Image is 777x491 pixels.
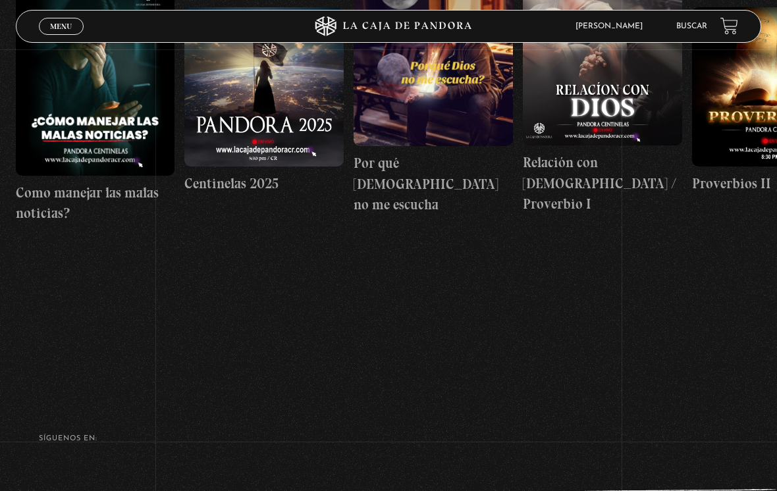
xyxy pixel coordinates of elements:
h4: Como manejar las malas noticias? [16,182,175,224]
h4: Centinelas 2025 [184,173,344,194]
span: [PERSON_NAME] [569,22,656,30]
a: Buscar [676,22,707,30]
a: View your shopping cart [720,17,738,35]
span: Menu [50,22,72,30]
h4: Relación con [DEMOGRAPHIC_DATA] / Proverbio I [523,152,682,215]
h4: Por qué [DEMOGRAPHIC_DATA] no me escucha [354,153,513,215]
span: Cerrar [46,34,77,43]
h4: SÍguenos en: [39,435,738,442]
